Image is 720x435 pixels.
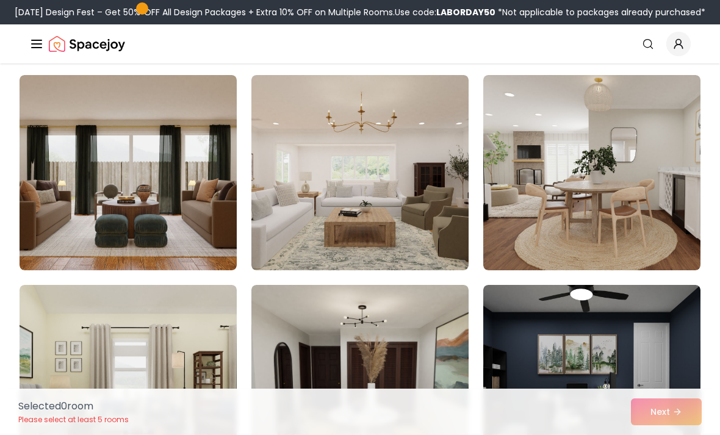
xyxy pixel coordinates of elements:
[29,24,691,63] nav: Global
[18,399,129,414] p: Selected 0 room
[49,32,125,56] a: Spacejoy
[436,6,495,18] b: LABORDAY50
[251,75,469,270] img: Room room-2
[20,75,237,270] img: Room room-1
[18,415,129,425] p: Please select at least 5 rooms
[395,6,495,18] span: Use code:
[495,6,705,18] span: *Not applicable to packages already purchased*
[15,6,705,18] div: [DATE] Design Fest – Get 50% OFF All Design Packages + Extra 10% OFF on Multiple Rooms.
[49,32,125,56] img: Spacejoy Logo
[483,75,700,270] img: Room room-3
